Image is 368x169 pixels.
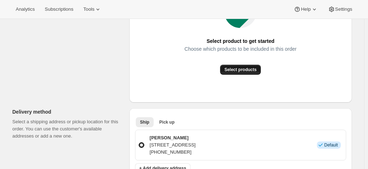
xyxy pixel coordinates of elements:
span: Subscriptions [45,6,73,12]
button: Subscriptions [40,4,78,14]
span: Ship [140,119,149,125]
span: Analytics [16,6,35,12]
p: [PERSON_NAME] [150,134,196,141]
p: [PHONE_NUMBER] [150,149,196,156]
span: Select product to get started [207,36,274,46]
button: Help [289,4,322,14]
button: Select products [220,65,261,75]
span: Tools [83,6,94,12]
span: Settings [335,6,352,12]
p: Delivery method [13,108,124,115]
span: Default [324,142,338,148]
button: Settings [324,4,357,14]
button: Analytics [11,4,39,14]
p: [STREET_ADDRESS] [150,141,196,149]
span: Help [301,6,310,12]
button: Tools [79,4,106,14]
span: Choose which products to be included in this order [184,44,297,54]
span: Pick up [159,119,175,125]
span: Select products [224,67,257,73]
p: Select a shipping address or pickup location for this order. You can use the customer's available... [13,118,124,140]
